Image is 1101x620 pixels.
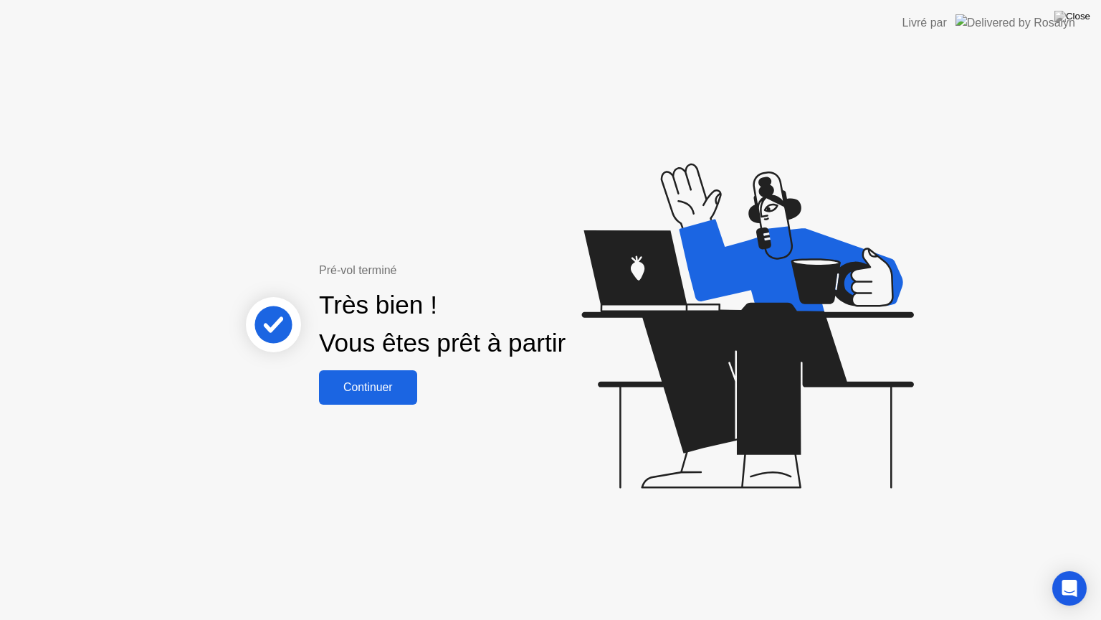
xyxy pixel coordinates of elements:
[1052,571,1087,606] div: Open Intercom Messenger
[323,381,413,394] div: Continuer
[1054,11,1090,22] img: Close
[902,14,947,32] div: Livré par
[319,286,566,362] div: Très bien ! Vous êtes prêt à partir
[319,262,615,279] div: Pré-vol terminé
[319,370,417,405] button: Continuer
[955,14,1075,31] img: Delivered by Rosalyn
